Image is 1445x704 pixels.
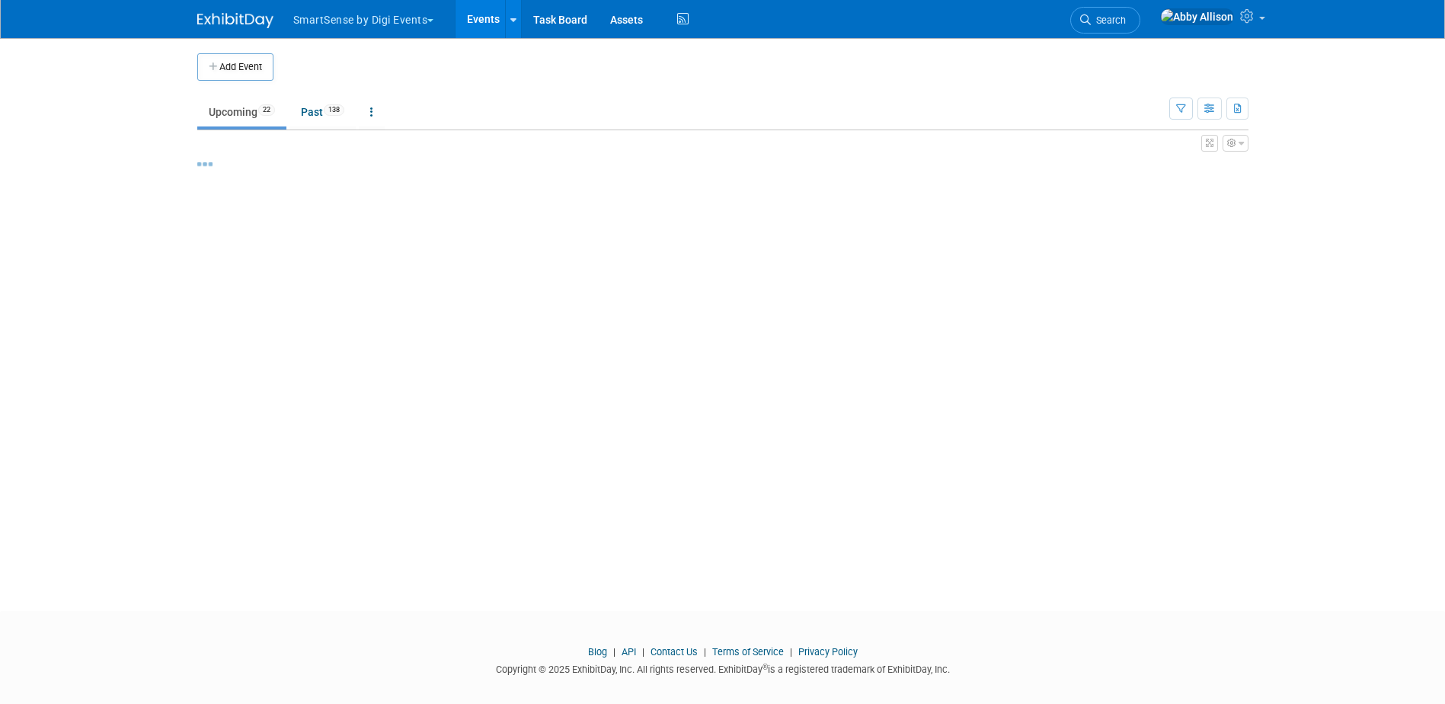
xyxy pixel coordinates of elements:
span: | [609,646,619,658]
a: Search [1070,7,1140,34]
a: Contact Us [651,646,698,658]
span: 22 [258,104,275,116]
span: 138 [324,104,344,116]
button: Add Event [197,53,273,81]
span: Search [1091,14,1126,26]
a: Terms of Service [712,646,784,658]
img: ExhibitDay [197,13,273,28]
sup: ® [762,663,768,671]
span: | [638,646,648,658]
img: loading... [197,162,213,166]
a: API [622,646,636,658]
span: | [786,646,796,658]
a: Blog [588,646,607,658]
a: Privacy Policy [798,646,858,658]
span: | [700,646,710,658]
img: Abby Allison [1160,8,1234,25]
a: Past138 [289,98,356,126]
a: Upcoming22 [197,98,286,126]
